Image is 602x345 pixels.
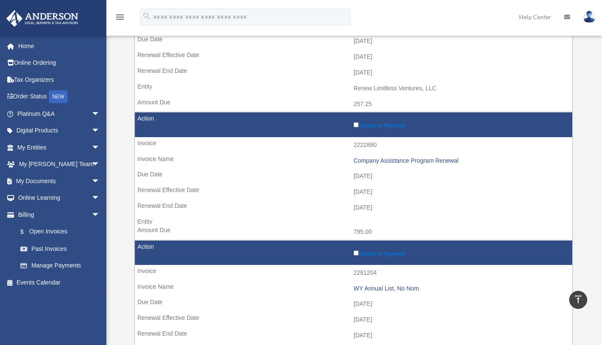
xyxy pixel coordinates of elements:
[354,122,359,127] input: Include in Payment
[115,15,125,22] a: menu
[6,71,113,88] a: Tax Organizers
[6,105,113,122] a: Platinum Q&Aarrow_drop_down
[4,10,81,27] img: Anderson Advisors Platinum Portal
[6,172,113,190] a: My Documentsarrow_drop_down
[573,294,583,305] i: vertical_align_top
[135,224,572,240] td: 795.00
[135,65,572,81] td: [DATE]
[25,227,29,237] span: $
[569,291,587,309] a: vertical_align_top
[135,296,572,312] td: [DATE]
[135,328,572,344] td: [DATE]
[6,206,108,223] a: Billingarrow_drop_down
[115,12,125,22] i: menu
[135,96,572,112] td: 257.25
[91,105,108,123] span: arrow_drop_down
[135,137,572,153] td: 2222880
[135,200,572,216] td: [DATE]
[135,49,572,65] td: [DATE]
[135,312,572,328] td: [DATE]
[6,37,113,55] a: Home
[354,121,568,129] label: Include in Payment
[135,265,572,281] td: 2281204
[354,250,359,256] input: Include in Payment
[6,122,113,139] a: Digital Productsarrow_drop_down
[583,11,596,23] img: User Pic
[49,90,68,103] div: NEW
[6,55,113,72] a: Online Ordering
[6,274,113,291] a: Events Calendar
[12,257,108,274] a: Manage Payments
[6,190,113,207] a: Online Learningarrow_drop_down
[91,122,108,140] span: arrow_drop_down
[6,139,113,156] a: My Entitiesarrow_drop_down
[91,139,108,156] span: arrow_drop_down
[135,168,572,184] td: [DATE]
[91,190,108,207] span: arrow_drop_down
[135,184,572,200] td: [DATE]
[12,223,104,241] a: $Open Invoices
[6,156,113,173] a: My [PERSON_NAME] Teamarrow_drop_down
[91,206,108,224] span: arrow_drop_down
[91,156,108,173] span: arrow_drop_down
[354,249,568,257] label: Include in Payment
[135,33,572,49] td: [DATE]
[354,285,568,292] div: WY Annual List, No Nom
[135,80,572,97] td: Renew Limitless Ventures, LLC
[91,172,108,190] span: arrow_drop_down
[354,157,568,164] div: Company Assistance Program Renewal
[142,11,151,21] i: search
[12,240,108,257] a: Past Invoices
[6,88,113,106] a: Order StatusNEW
